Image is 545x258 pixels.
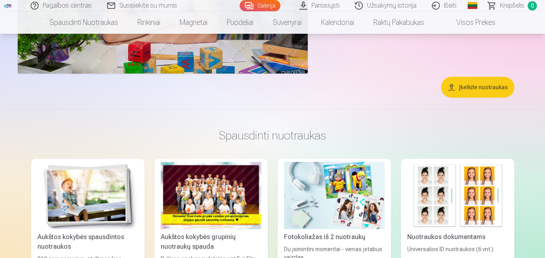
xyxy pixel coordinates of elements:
span: Krepšelis [500,1,524,10]
a: Raktų pakabukas [364,11,434,34]
a: Suvenyrai [263,11,311,34]
span: 0 [528,1,537,10]
a: Rinkiniai [128,11,170,34]
a: Visos prekės [434,11,505,34]
button: Įkelkite nuotraukas [441,77,514,98]
img: /fa2 [3,3,12,8]
div: Aukštos kokybės grupinių nuotraukų spauda [157,232,265,252]
h3: Spausdinti nuotraukas [37,128,508,143]
div: Fotokoliažas iš 2 nuotraukų [281,232,388,242]
img: Nuotraukos dokumentams [407,162,508,229]
img: Aukštos kokybės spausdintos nuotraukos [37,162,138,229]
img: Fotokoliažas iš 2 nuotraukų [284,162,385,229]
div: Aukštos kokybės spausdintos nuotraukos [34,232,141,252]
a: Kalendoriai [311,11,364,34]
a: Magnetai [170,11,217,34]
div: Nuotraukos dokumentams [404,232,511,242]
a: Spausdinti nuotraukas [40,11,128,34]
a: Puodeliai [217,11,263,34]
